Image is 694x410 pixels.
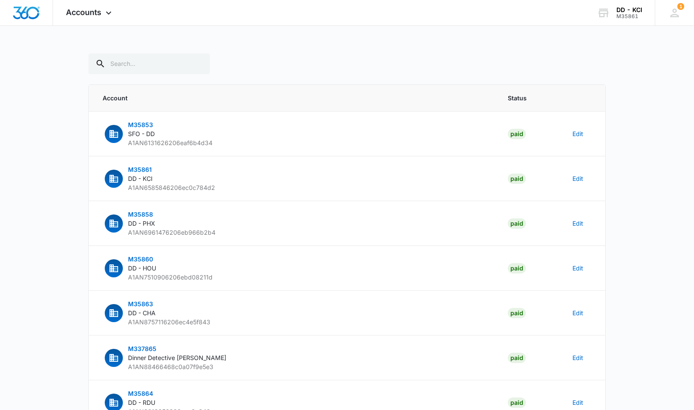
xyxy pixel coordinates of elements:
[103,120,213,147] button: M35853SFO - DDA1AN6131626206eaf6b4d34
[128,166,152,173] span: M35861
[508,93,552,102] span: Status
[572,174,583,183] button: Edit
[616,13,642,19] div: account id
[508,263,526,273] div: Paid
[103,299,210,326] button: M35863DD - CHAA1AN8757116206ec4e5f843
[128,309,156,317] span: DD - CHA
[572,129,583,138] button: Edit
[508,398,526,408] div: Paid
[572,264,583,273] button: Edit
[572,308,583,317] button: Edit
[128,273,213,281] span: A1AN7510906206ebd08211d
[103,255,213,282] button: M35860DD - HOUA1AN7510906206ebd08211d
[103,165,215,192] button: M35861DD - KCIA1AN6585846206ec0c784d2
[128,121,153,128] span: M35853
[103,93,487,102] span: Account
[88,53,210,74] input: Search...
[128,363,213,370] span: A1AN88466468c0a07f9e5e3
[572,353,583,362] button: Edit
[103,344,226,371] button: M337865Dinner Detective [PERSON_NAME]A1AN88466468c0a07f9e5e3
[128,390,153,397] span: M35864
[677,3,684,10] div: notifications count
[128,264,156,272] span: DD - HOU
[128,300,153,307] span: M35863
[616,6,642,13] div: account name
[128,184,215,191] span: A1AN6585846206ec0c784d2
[128,229,216,236] span: A1AN6961476206eb966b2b4
[128,139,213,146] span: A1AN6131626206eaf6b4d34
[128,399,155,406] span: DD - RDU
[128,318,210,326] span: A1AN8757116206ec4e5f843
[128,130,155,137] span: SFO - DD
[677,3,684,10] span: 1
[572,219,583,228] button: Edit
[508,174,526,184] div: Paid
[128,255,153,263] span: M35860
[128,211,153,218] span: M35858
[572,398,583,407] button: Edit
[508,353,526,363] div: Paid
[128,354,226,361] span: Dinner Detective [PERSON_NAME]
[128,345,156,352] span: M337865
[66,8,101,17] span: Accounts
[103,210,216,237] button: M35858DD - PHXA1AN6961476206eb966b2b4
[128,175,153,182] span: DD - KCI
[508,218,526,229] div: Paid
[508,308,526,318] div: Paid
[128,220,155,227] span: DD - PHX
[508,129,526,139] div: Paid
